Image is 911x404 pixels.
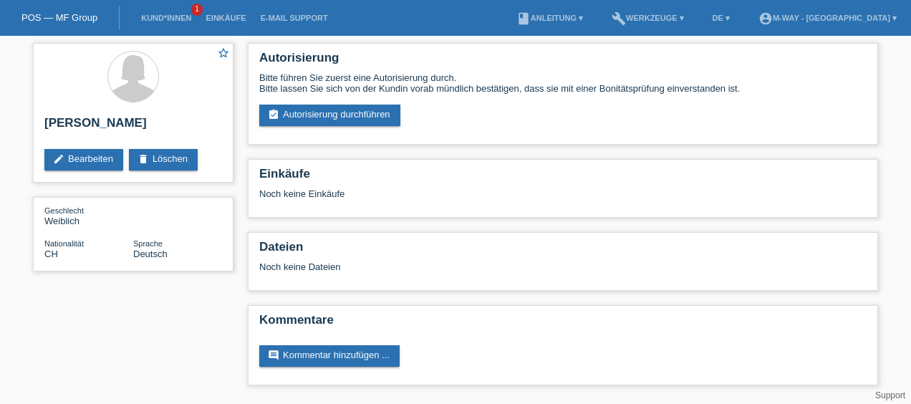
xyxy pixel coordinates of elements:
a: editBearbeiten [44,149,123,170]
a: assignment_turned_inAutorisierung durchführen [259,105,400,126]
i: build [612,11,626,26]
a: star_border [217,47,230,62]
div: Weiblich [44,205,133,226]
i: edit [53,153,64,165]
span: Schweiz [44,249,58,259]
i: account_circle [758,11,773,26]
a: Einkäufe [198,14,253,22]
div: Noch keine Dateien [259,261,697,272]
div: Noch keine Einkäufe [259,188,867,210]
span: 1 [191,4,203,16]
span: Deutsch [133,249,168,259]
a: Support [875,390,905,400]
a: commentKommentar hinzufügen ... [259,345,400,367]
i: star_border [217,47,230,59]
a: POS — MF Group [21,12,97,23]
span: Sprache [133,239,163,248]
a: bookAnleitung ▾ [509,14,590,22]
i: delete [138,153,149,165]
a: account_circlem-way - [GEOGRAPHIC_DATA] ▾ [751,14,904,22]
i: assignment_turned_in [268,109,279,120]
h2: Kommentare [259,313,867,335]
a: DE ▾ [705,14,737,22]
span: Nationalität [44,239,84,248]
a: buildWerkzeuge ▾ [604,14,691,22]
a: deleteLöschen [129,149,198,170]
h2: Autorisierung [259,51,867,72]
span: Geschlecht [44,206,84,215]
h2: Dateien [259,240,867,261]
i: book [516,11,531,26]
a: E-Mail Support [254,14,335,22]
h2: [PERSON_NAME] [44,116,222,138]
div: Bitte führen Sie zuerst eine Autorisierung durch. Bitte lassen Sie sich von der Kundin vorab münd... [259,72,867,94]
i: comment [268,350,279,361]
h2: Einkäufe [259,167,867,188]
a: Kund*innen [134,14,198,22]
